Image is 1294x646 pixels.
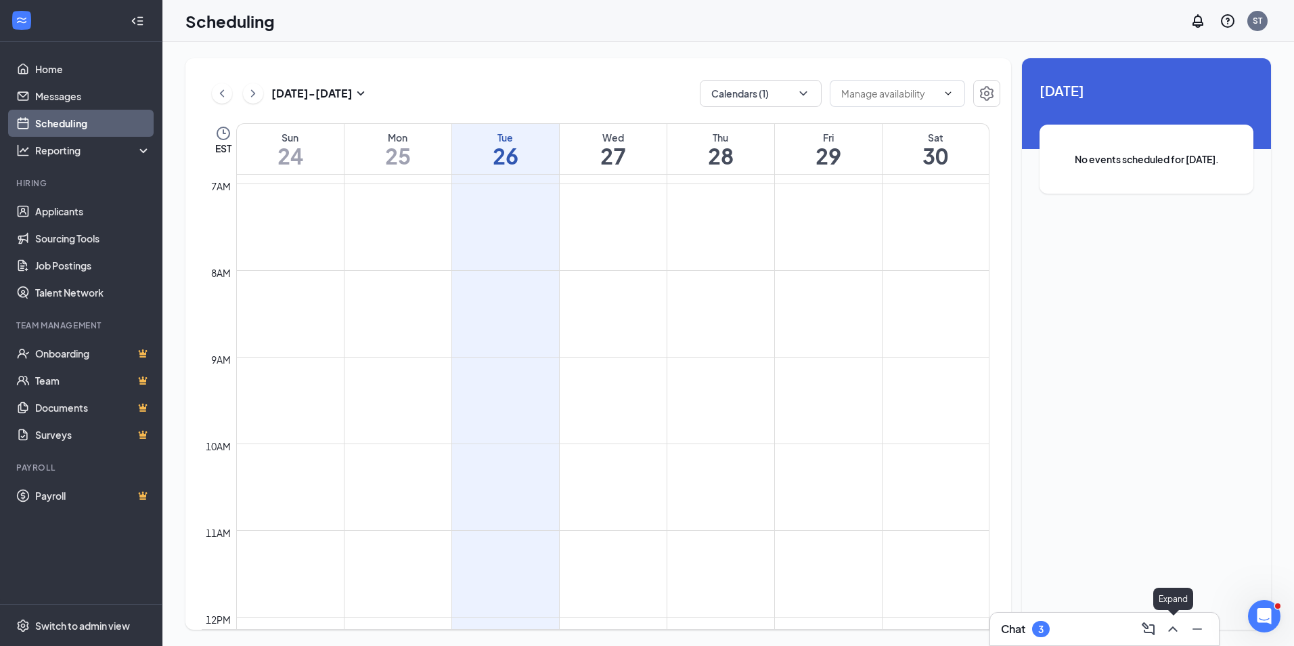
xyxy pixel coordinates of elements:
a: TeamCrown [35,367,151,394]
svg: QuestionInfo [1220,13,1236,29]
a: August 24, 2025 [237,124,344,174]
svg: Clock [215,125,231,142]
svg: ChevronLeft [215,85,229,102]
h1: 29 [775,144,882,167]
div: ST [1253,15,1262,26]
div: Thu [667,131,774,144]
h1: Scheduling [185,9,275,33]
h1: 25 [344,144,451,167]
button: ChevronRight [243,83,263,104]
svg: ChevronRight [246,85,260,102]
a: Messages [35,83,151,110]
div: 12pm [203,612,233,627]
span: No events scheduled for [DATE]. [1067,152,1226,167]
a: August 28, 2025 [667,124,774,174]
svg: ComposeMessage [1140,621,1157,637]
div: Tue [452,131,559,144]
a: Scheduling [35,110,151,137]
div: Sat [883,131,989,144]
a: August 26, 2025 [452,124,559,174]
a: Home [35,56,151,83]
div: 8am [208,265,233,280]
svg: Settings [16,619,30,632]
a: Job Postings [35,252,151,279]
h1: 30 [883,144,989,167]
span: EST [215,142,231,155]
div: 10am [203,439,233,454]
div: Hiring [16,177,148,189]
button: Calendars (1)ChevronDown [700,80,822,107]
svg: Analysis [16,144,30,157]
a: Applicants [35,198,151,225]
div: Switch to admin view [35,619,130,632]
h1: 28 [667,144,774,167]
h3: Chat [1001,622,1025,637]
button: Settings [973,80,1000,107]
h3: [DATE] - [DATE] [271,86,353,101]
a: SurveysCrown [35,421,151,448]
div: Payroll [16,462,148,473]
div: Team Management [16,320,148,331]
a: Talent Network [35,279,151,306]
h1: 26 [452,144,559,167]
svg: ChevronUp [1165,621,1181,637]
svg: Notifications [1190,13,1206,29]
svg: WorkstreamLogo [15,14,28,27]
button: ChevronUp [1162,618,1184,640]
h1: 24 [237,144,344,167]
div: 7am [208,179,233,194]
svg: ChevronDown [797,87,810,100]
div: Reporting [35,144,152,157]
div: 3 [1038,624,1044,635]
a: DocumentsCrown [35,394,151,421]
div: Mon [344,131,451,144]
a: Sourcing Tools [35,225,151,252]
a: August 30, 2025 [883,124,989,174]
div: Fri [775,131,882,144]
svg: ChevronDown [943,88,954,99]
a: PayrollCrown [35,482,151,509]
a: August 27, 2025 [560,124,667,174]
svg: SmallChevronDown [353,85,369,102]
h1: 27 [560,144,667,167]
div: Expand [1153,588,1193,610]
svg: Settings [979,85,995,102]
button: Minimize [1186,618,1208,640]
div: 11am [203,525,233,540]
button: ComposeMessage [1138,618,1159,640]
a: August 25, 2025 [344,124,451,174]
div: Wed [560,131,667,144]
iframe: Intercom live chat [1248,600,1280,632]
div: 9am [208,352,233,367]
input: Manage availability [841,86,937,101]
svg: Collapse [131,14,144,28]
svg: Minimize [1189,621,1205,637]
a: August 29, 2025 [775,124,882,174]
a: OnboardingCrown [35,340,151,367]
div: Sun [237,131,344,144]
button: ChevronLeft [212,83,232,104]
span: [DATE] [1040,80,1253,101]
